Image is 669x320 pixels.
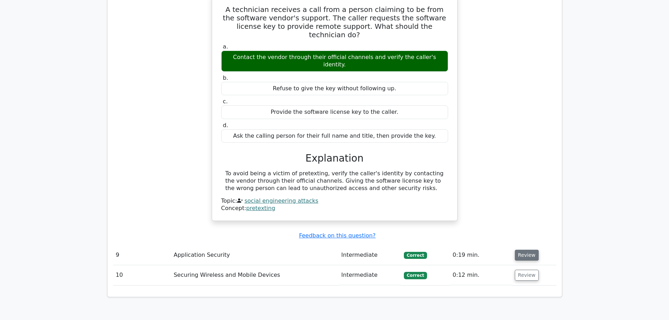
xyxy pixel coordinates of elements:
span: Correct [404,272,427,279]
span: c. [223,98,228,105]
td: Application Security [171,245,338,265]
div: Contact the vendor through their official channels and verify the caller's identity. [221,51,448,72]
span: d. [223,122,228,129]
a: pretexting [246,205,275,211]
div: Concept: [221,205,448,212]
div: Ask the calling person for their full name and title, then provide the key. [221,129,448,143]
td: 0:12 min. [450,265,512,285]
td: 10 [113,265,171,285]
button: Review [515,250,539,261]
button: Review [515,270,539,281]
a: social engineering attacks [244,197,318,204]
div: Topic: [221,197,448,205]
td: 9 [113,245,171,265]
h3: Explanation [225,152,444,164]
div: Provide the software license key to the caller. [221,105,448,119]
td: 0:19 min. [450,245,512,265]
td: Securing Wireless and Mobile Devices [171,265,338,285]
h5: A technician receives a call from a person claiming to be from the software vendor's support. The... [221,5,449,39]
span: b. [223,74,228,81]
td: Intermediate [339,245,401,265]
div: Refuse to give the key without following up. [221,82,448,96]
td: Intermediate [339,265,401,285]
span: a. [223,43,228,50]
span: Correct [404,252,427,259]
a: Feedback on this question? [299,232,375,239]
div: To avoid being a victim of pretexting, verify the caller's identity by contacting the vendor thro... [225,170,444,192]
